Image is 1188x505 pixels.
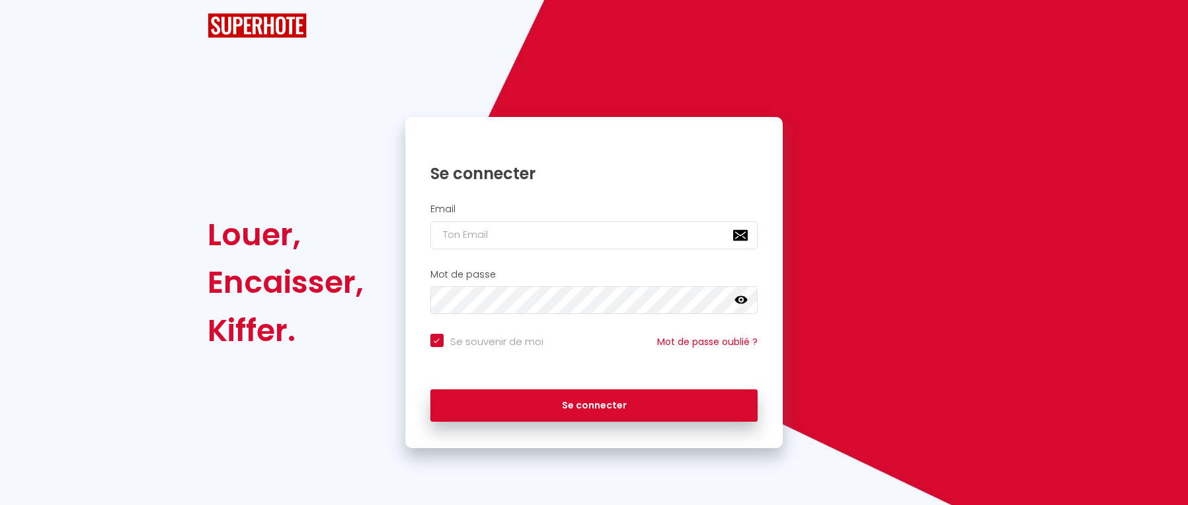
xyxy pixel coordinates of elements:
img: SuperHote logo [208,13,307,38]
div: Louer, [208,211,364,258]
input: Ton Email [430,221,758,249]
button: Se connecter [430,389,758,422]
div: Encaisser, [208,258,364,306]
h2: Email [430,204,758,215]
div: Kiffer. [208,307,364,354]
a: Mot de passe oublié ? [657,335,758,348]
h1: Se connecter [430,163,758,184]
h2: Mot de passe [430,269,758,280]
